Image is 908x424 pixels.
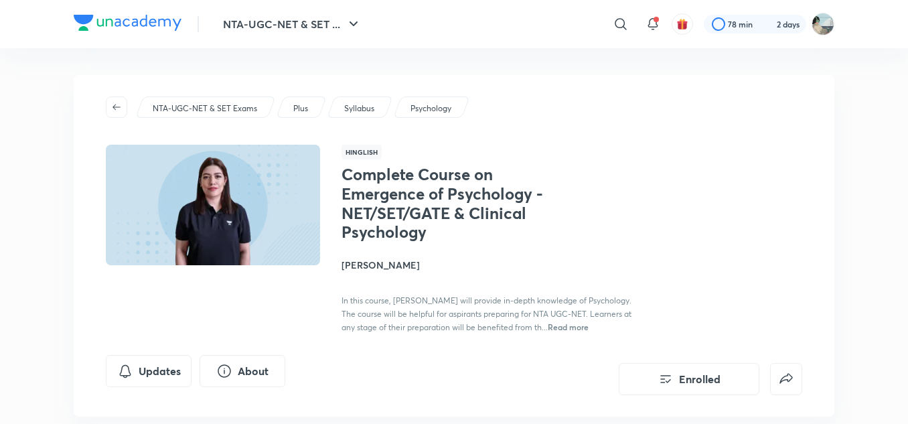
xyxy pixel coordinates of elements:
p: NTA-UGC-NET & SET Exams [153,102,257,115]
h1: Complete Course on Emergence of Psychology - NET/SET/GATE & Clinical Psychology [342,165,560,242]
span: Hinglish [342,145,382,159]
a: Psychology [408,102,454,115]
img: Sanskrati Shresth [812,13,834,36]
img: Company Logo [74,15,181,31]
img: avatar [676,18,688,30]
a: Plus [291,102,311,115]
a: NTA-UGC-NET & SET Exams [151,102,260,115]
span: In this course, [PERSON_NAME] will provide in-depth knowledge of Psychology. The course will be h... [342,295,631,332]
a: Company Logo [74,15,181,34]
button: NTA-UGC-NET & SET ... [215,11,370,38]
h4: [PERSON_NAME] [342,258,641,272]
p: Plus [293,102,308,115]
button: Enrolled [619,363,759,395]
button: About [200,355,285,387]
p: Syllabus [344,102,374,115]
button: false [770,363,802,395]
button: avatar [672,13,693,35]
button: Updates [106,355,192,387]
img: streak [761,17,774,31]
p: Psychology [410,102,451,115]
img: Thumbnail [104,143,322,267]
span: Read more [548,322,589,332]
a: Syllabus [342,102,377,115]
